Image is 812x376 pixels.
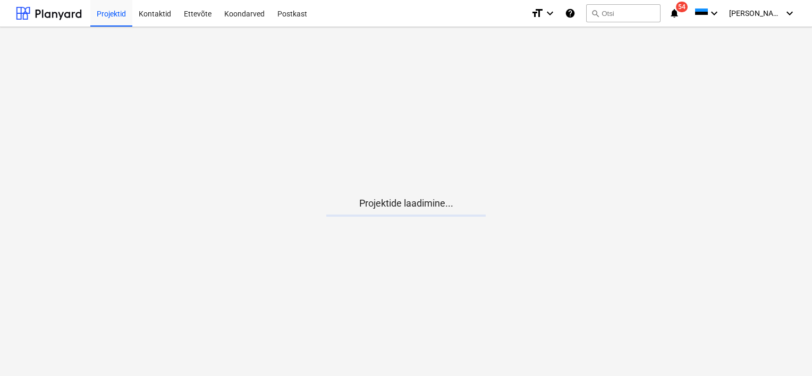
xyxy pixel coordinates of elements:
[544,7,556,20] i: keyboard_arrow_down
[783,7,796,20] i: keyboard_arrow_down
[669,7,680,20] i: notifications
[708,7,721,20] i: keyboard_arrow_down
[676,2,688,12] span: 54
[586,4,661,22] button: Otsi
[729,9,782,18] span: [PERSON_NAME]
[591,9,599,18] span: search
[759,325,812,376] iframe: Chat Widget
[565,7,576,20] i: Abikeskus
[531,7,544,20] i: format_size
[326,197,486,210] p: Projektide laadimine...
